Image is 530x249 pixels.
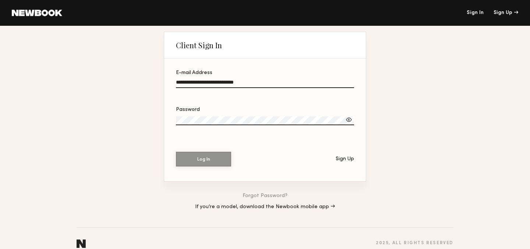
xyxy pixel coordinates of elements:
div: 2025 , all rights reserved [376,241,453,246]
input: Password [176,116,354,125]
div: Sign Up [494,10,518,15]
input: E-mail Address [176,80,354,88]
a: Sign In [467,10,484,15]
div: E-mail Address [176,70,354,76]
div: Password [176,107,354,112]
div: Client Sign In [176,41,222,50]
div: Sign Up [336,157,354,162]
a: Forgot Password? [243,193,287,199]
a: If you’re a model, download the Newbook mobile app → [195,204,335,210]
button: Log In [176,152,231,166]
